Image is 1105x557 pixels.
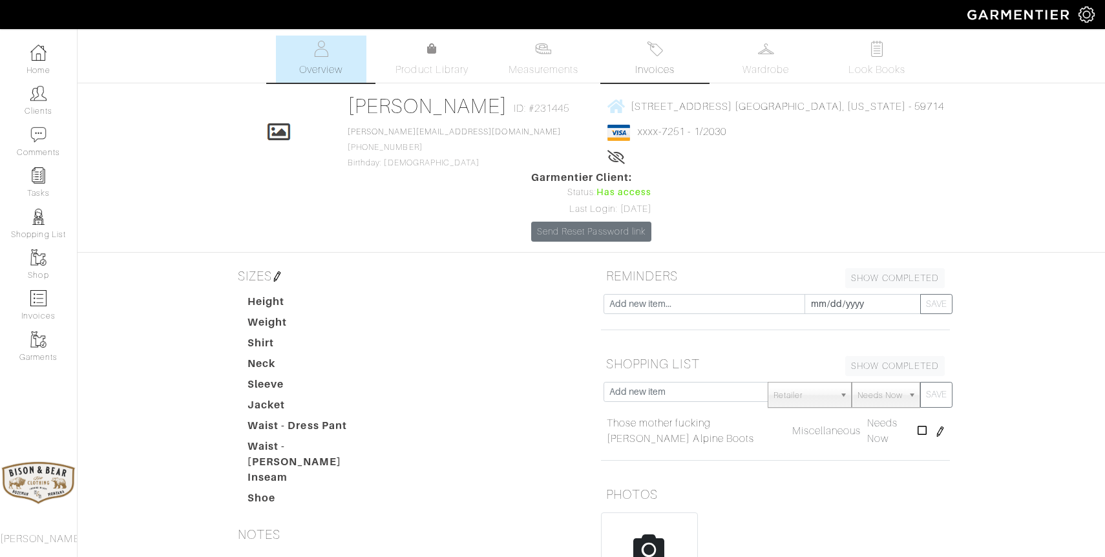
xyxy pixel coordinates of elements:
img: orders-icon-0abe47150d42831381b5fb84f609e132dff9fe21cb692f30cb5eec754e2cba89.png [30,290,47,306]
img: pen-cf24a1663064a2ec1b9c1bd2387e9de7a2fa800b781884d57f21acf72779bad2.png [272,271,282,282]
a: Send Reset Password link [531,222,651,242]
a: [PERSON_NAME][EMAIL_ADDRESS][DOMAIN_NAME] [348,127,561,136]
span: Invoices [635,62,675,78]
dt: Shirt [238,335,385,356]
h5: SIZES [233,263,582,289]
input: Add new item... [604,294,805,314]
img: gear-icon-white-bd11855cb880d31180b6d7d6211b90ccbf57a29d726f0c71d8c61bd08dd39cc2.png [1079,6,1095,23]
h5: NOTES [233,521,582,547]
a: Those mother fucking [PERSON_NAME] Alpine Boots [607,415,786,447]
input: Add new item [604,382,768,402]
span: Retailer [773,383,834,408]
img: measurements-466bbee1fd09ba9460f595b01e5d73f9e2bff037440d3c8f018324cb6cdf7a4a.svg [535,41,551,57]
dt: Waist - [PERSON_NAME] [238,439,385,470]
h5: PHOTOS [601,481,950,507]
img: visa-934b35602734be37eb7d5d7e5dbcd2044c359bf20a24dc3361ca3fa54326a8a7.png [607,125,630,141]
img: dashboard-icon-dbcd8f5a0b271acd01030246c82b418ddd0df26cd7fceb0bd07c9910d44c42f6.png [30,45,47,61]
img: clients-icon-6bae9207a08558b7cb47a8932f037763ab4055f8c8b6bfacd5dc20c3e0201464.png [30,85,47,101]
span: Miscellaneous [792,425,861,437]
img: stylists-icon-eb353228a002819b7ec25b43dbf5f0378dd9e0616d9560372ff212230b889e62.png [30,209,47,225]
img: garments-icon-b7da505a4dc4fd61783c78ac3ca0ef83fa9d6f193b1c9dc38574b1d14d53ca28.png [30,331,47,348]
img: garmentier-logo-header-white-b43fb05a5012e4ada735d5af1a66efaba907eab6374d6393d1fbf88cb4ef424d.png [961,3,1079,26]
img: comment-icon-a0a6a9ef722e966f86d9cbdc48e553b5cf19dbc54f86b18d962a5391bc8f6eb6.png [30,127,47,143]
a: SHOW COMPLETED [845,268,945,288]
dt: Jacket [238,397,385,418]
a: Measurements [498,36,589,83]
img: todo-9ac3debb85659649dc8f770b8b6100bb5dab4b48dedcbae339e5042a72dfd3cc.svg [869,41,885,57]
span: [PHONE_NUMBER] Birthday: [DEMOGRAPHIC_DATA] [348,127,561,167]
span: ID: #231445 [514,101,570,116]
span: Wardrobe [742,62,789,78]
a: [PERSON_NAME] [348,94,507,118]
a: Product Library [387,41,478,78]
a: Overview [276,36,366,83]
h5: REMINDERS [601,263,950,289]
a: SHOW COMPLETED [845,356,945,376]
span: Overview [299,62,342,78]
dt: Sleeve [238,377,385,397]
dt: Shoe [238,490,385,511]
span: Measurements [509,62,579,78]
img: orders-27d20c2124de7fd6de4e0e44c1d41de31381a507db9b33961299e4e07d508b8c.svg [647,41,663,57]
h5: SHOPPING LIST [601,351,950,377]
img: pen-cf24a1663064a2ec1b9c1bd2387e9de7a2fa800b781884d57f21acf72779bad2.png [935,426,945,437]
a: Wardrobe [721,36,811,83]
dt: Inseam [238,470,385,490]
span: Needs Now [867,417,898,445]
div: Last Login: [DATE] [531,202,651,216]
img: basicinfo-40fd8af6dae0f16599ec9e87c0ef1c0a1fdea2edbe929e3d69a839185d80c458.svg [313,41,329,57]
button: SAVE [920,382,952,408]
span: [STREET_ADDRESS] [GEOGRAPHIC_DATA], [US_STATE] - 59714 [631,100,944,112]
img: garments-icon-b7da505a4dc4fd61783c78ac3ca0ef83fa9d6f193b1c9dc38574b1d14d53ca28.png [30,249,47,266]
span: Needs Now [858,383,903,408]
span: Look Books [848,62,906,78]
a: Look Books [832,36,922,83]
dt: Height [238,294,385,315]
span: Has access [596,185,652,200]
img: wardrobe-487a4870c1b7c33e795ec22d11cfc2ed9d08956e64fb3008fe2437562e282088.svg [758,41,774,57]
a: xxxx-7251 - 1/2030 [638,126,726,138]
dt: Waist - Dress Pant [238,418,385,439]
span: Garmentier Client: [531,170,651,185]
dt: Weight [238,315,385,335]
div: Status: [531,185,651,200]
span: Product Library [395,62,468,78]
img: reminder-icon-8004d30b9f0a5d33ae49ab947aed9ed385cf756f9e5892f1edd6e32f2345188e.png [30,167,47,184]
button: SAVE [920,294,952,314]
a: Invoices [609,36,700,83]
a: [STREET_ADDRESS] [GEOGRAPHIC_DATA], [US_STATE] - 59714 [607,98,944,114]
dt: Neck [238,356,385,377]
